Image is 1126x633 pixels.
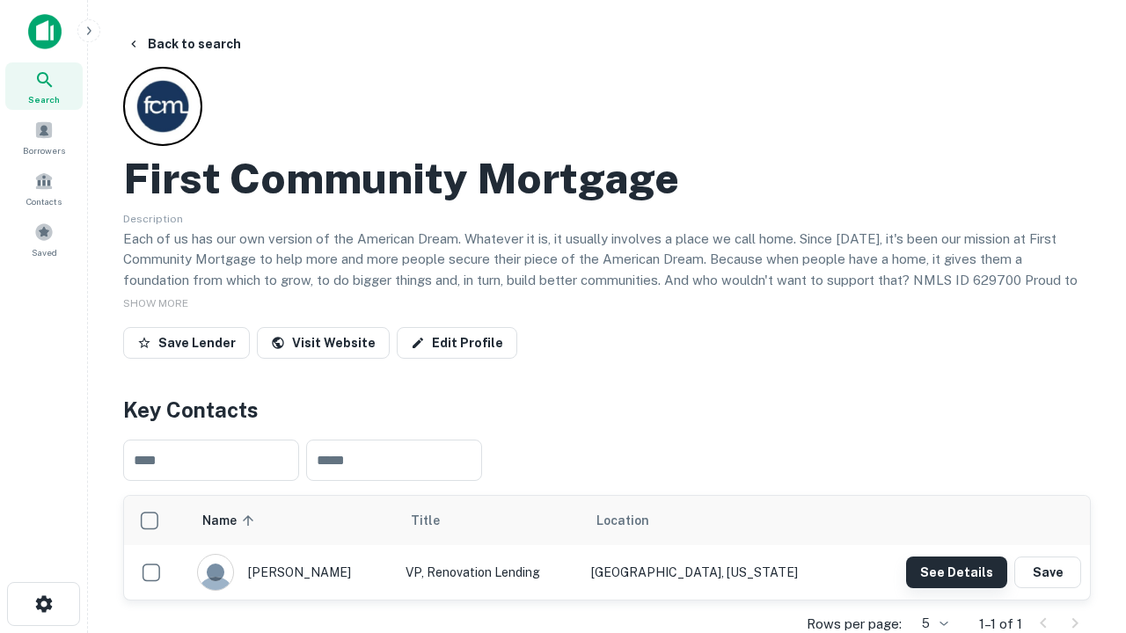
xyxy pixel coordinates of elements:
button: Save Lender [123,327,250,359]
div: [PERSON_NAME] [197,554,388,591]
td: [GEOGRAPHIC_DATA], [US_STATE] [582,545,855,600]
button: Back to search [120,28,248,60]
span: Title [411,510,463,531]
span: SHOW MORE [123,297,188,309]
span: Location [596,510,649,531]
h4: Key Contacts [123,394,1091,426]
span: Borrowers [23,143,65,157]
iframe: Chat Widget [1038,436,1126,520]
a: Contacts [5,164,83,212]
th: Title [397,496,582,545]
span: Contacts [26,194,62,208]
a: Borrowers [5,113,83,161]
span: Saved [32,245,57,259]
h2: First Community Mortgage [123,153,679,204]
p: Each of us has our own version of the American Dream. Whatever it is, it usually involves a place... [123,229,1091,311]
div: scrollable content [124,496,1090,600]
th: Name [188,496,397,545]
td: VP, Renovation Lending [397,545,582,600]
a: Search [5,62,83,110]
a: Visit Website [257,327,390,359]
img: 9c8pery4andzj6ohjkjp54ma2 [198,555,233,590]
span: Description [123,213,183,225]
a: Saved [5,215,83,263]
img: capitalize-icon.png [28,14,62,49]
span: Name [202,510,260,531]
th: Location [582,496,855,545]
a: Edit Profile [397,327,517,359]
button: Save [1014,557,1081,588]
span: Search [28,92,60,106]
button: See Details [906,557,1007,588]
